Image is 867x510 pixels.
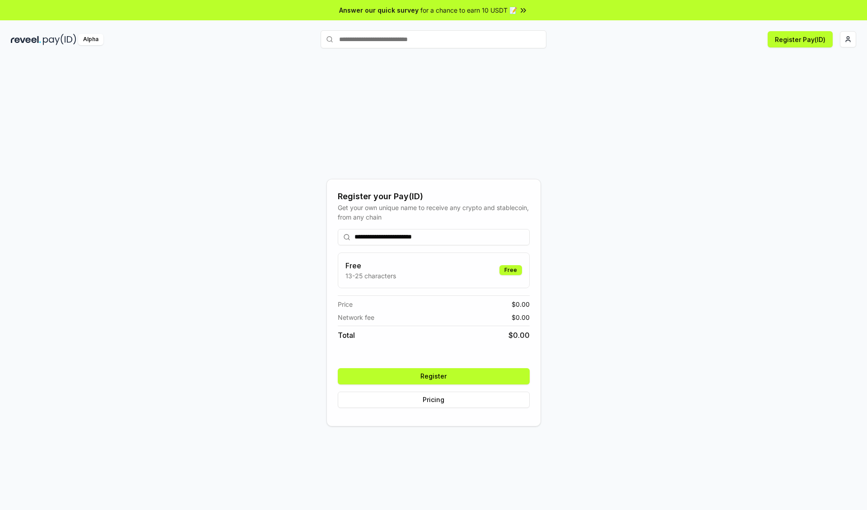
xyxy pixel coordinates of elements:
[768,31,833,47] button: Register Pay(ID)
[338,368,530,384] button: Register
[11,34,41,45] img: reveel_dark
[338,190,530,203] div: Register your Pay(ID)
[338,392,530,408] button: Pricing
[345,260,396,271] h3: Free
[512,313,530,322] span: $ 0.00
[43,34,76,45] img: pay_id
[345,271,396,281] p: 13-25 characters
[339,5,419,15] span: Answer our quick survey
[420,5,517,15] span: for a chance to earn 10 USDT 📝
[338,203,530,222] div: Get your own unique name to receive any crypto and stablecoin, from any chain
[499,265,522,275] div: Free
[338,313,374,322] span: Network fee
[512,299,530,309] span: $ 0.00
[338,330,355,341] span: Total
[338,299,353,309] span: Price
[78,34,103,45] div: Alpha
[508,330,530,341] span: $ 0.00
